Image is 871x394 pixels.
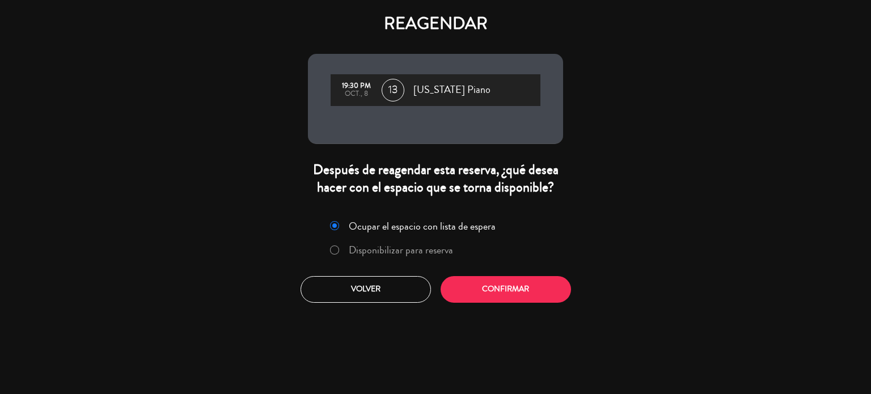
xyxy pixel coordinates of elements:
[349,245,453,255] label: Disponibilizar para reserva
[308,161,563,196] div: Después de reagendar esta reserva, ¿qué desea hacer con el espacio que se torna disponible?
[308,14,563,34] h4: REAGENDAR
[349,221,496,231] label: Ocupar el espacio con lista de espera
[336,82,376,90] div: 19:30 PM
[336,90,376,98] div: oct., 8
[413,82,491,99] span: [US_STATE] Piano
[301,276,431,303] button: Volver
[441,276,571,303] button: Confirmar
[382,79,404,101] span: 13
